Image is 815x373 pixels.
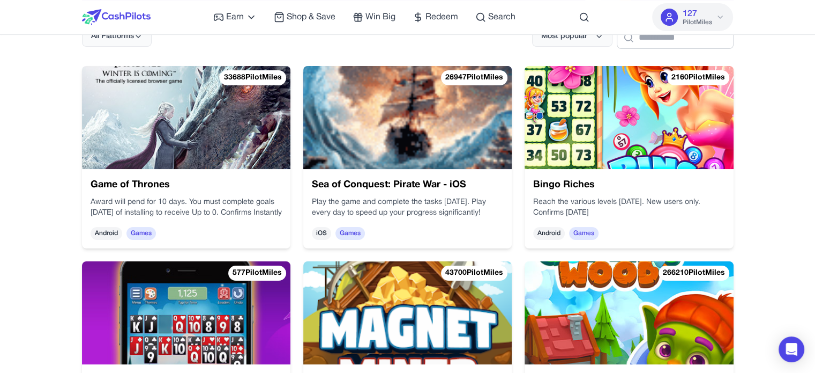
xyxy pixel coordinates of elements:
a: Earn [213,11,257,24]
button: All Platforms [82,26,152,47]
a: Win Big [353,11,395,24]
img: Magnet Miner - (US)(MCPE)(Android) [303,261,512,364]
span: Games [126,227,156,240]
img: Goblins Wood Android PPN P3 (US) (OS2ID 26719) [525,261,733,364]
img: FreeCell Deluxe Social [82,261,290,364]
div: 33688 PilotMiles [220,70,286,85]
div: 43700 PilotMiles [441,266,507,281]
span: Win Big [365,11,395,24]
span: Search [488,11,515,24]
h3: Sea of Conquest: Pirate War - iOS [312,178,503,193]
span: Most popular [541,31,587,42]
img: Sea of Conquest: Pirate War - iOS [303,66,512,169]
span: Redeem [425,11,458,24]
span: Earn [226,11,244,24]
div: Reach the various levels [DATE]. New users only. Confirms [DATE] [533,197,724,218]
span: iOS [312,227,331,240]
a: Shop & Save [274,11,335,24]
div: 26947 PilotMiles [441,70,507,85]
span: Games [335,227,365,240]
button: 127PilotMiles [652,3,733,31]
span: All Platforms [91,31,134,42]
span: PilotMiles [682,18,712,27]
div: Play the game and complete the tasks [DATE]. Play every day to speed up your progress significantly! [312,197,503,218]
span: Android [533,227,565,240]
h3: Game of Thrones [91,178,282,193]
button: Most popular [532,26,612,47]
span: Android [91,227,122,240]
span: Games [569,227,599,240]
div: Open Intercom Messenger [779,337,804,362]
div: 2160 PilotMiles [667,70,729,85]
h3: Bingo Riches [533,178,724,193]
a: Search [475,11,515,24]
div: 266210 PilotMiles [659,266,729,281]
span: Shop & Save [287,11,335,24]
div: Award will pend for 10 days. You must complete goals [DATE] of installing to receive Up to 0. Con... [91,197,282,218]
span: 127 [682,8,697,20]
div: 577 PilotMiles [228,266,286,281]
img: Bingo Riches [525,66,733,169]
img: CashPilots Logo [82,9,151,25]
img: Game of Thrones [82,66,290,169]
a: Redeem [413,11,458,24]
